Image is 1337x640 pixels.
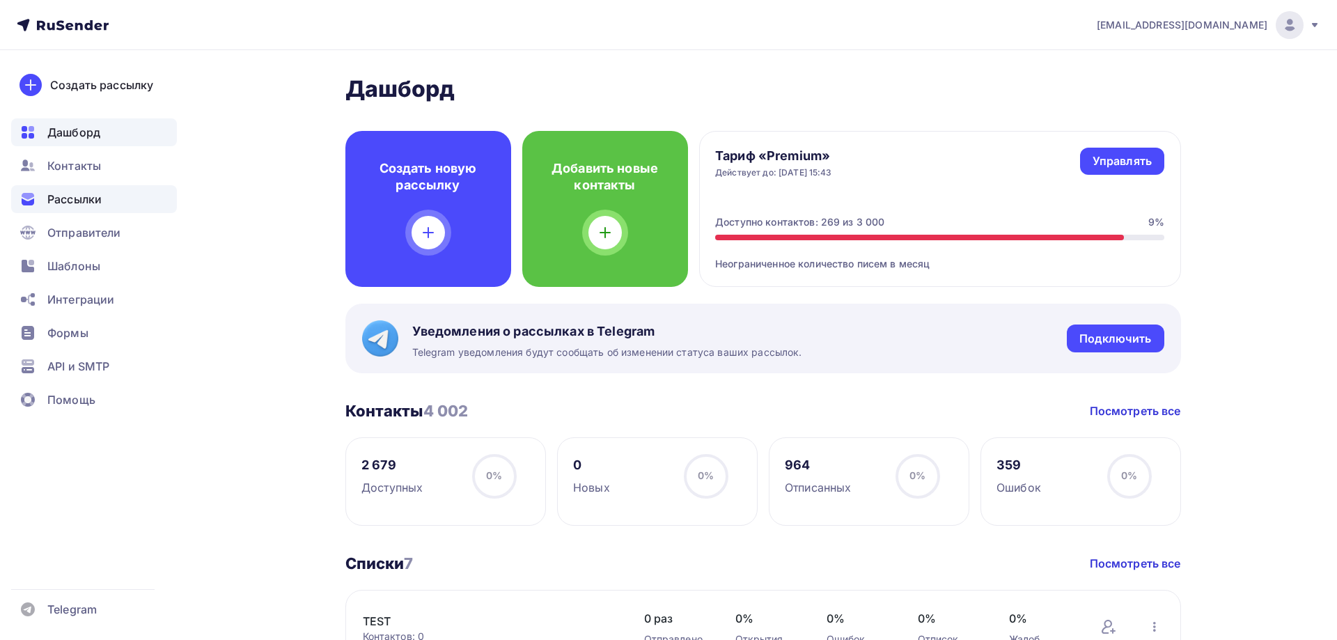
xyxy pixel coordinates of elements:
[1090,403,1181,419] a: Посмотреть все
[47,291,114,308] span: Интеграции
[486,469,502,481] span: 0%
[827,610,890,627] span: 0%
[361,479,423,496] div: Доступных
[996,479,1041,496] div: Ошибок
[715,148,832,164] h4: Тариф «Premium»
[47,157,101,174] span: Контакты
[545,160,666,194] h4: Добавить новые контакты
[47,325,88,341] span: Формы
[909,469,925,481] span: 0%
[363,613,600,630] a: TEST
[785,457,851,474] div: 964
[785,479,851,496] div: Отписанных
[11,152,177,180] a: Контакты
[1097,11,1320,39] a: [EMAIL_ADDRESS][DOMAIN_NAME]
[345,401,469,421] h3: Контакты
[715,240,1164,271] div: Неограниченное количество писем в месяц
[412,323,802,340] span: Уведомления о рассылках в Telegram
[47,391,95,408] span: Помощь
[345,554,414,573] h3: Списки
[1097,18,1267,32] span: [EMAIL_ADDRESS][DOMAIN_NAME]
[47,601,97,618] span: Telegram
[345,75,1181,103] h2: Дашборд
[11,252,177,280] a: Шаблоны
[11,319,177,347] a: Формы
[918,610,981,627] span: 0%
[698,469,714,481] span: 0%
[47,191,102,208] span: Рассылки
[11,185,177,213] a: Рассылки
[423,402,469,420] span: 4 002
[644,610,707,627] span: 0 раз
[996,457,1041,474] div: 359
[47,124,100,141] span: Дашборд
[11,118,177,146] a: Дашборд
[1121,469,1137,481] span: 0%
[404,554,413,572] span: 7
[11,219,177,247] a: Отправители
[1093,153,1152,169] div: Управлять
[735,610,799,627] span: 0%
[1079,331,1151,347] div: Подключить
[1148,215,1164,229] div: 9%
[715,215,884,229] div: Доступно контактов: 269 из 3 000
[1090,555,1181,572] a: Посмотреть все
[573,457,610,474] div: 0
[715,167,832,178] div: Действует до: [DATE] 15:43
[368,160,489,194] h4: Создать новую рассылку
[361,457,423,474] div: 2 679
[47,258,100,274] span: Шаблоны
[50,77,153,93] div: Создать рассылку
[47,224,121,241] span: Отправители
[47,358,109,375] span: API и SMTP
[412,345,802,359] span: Telegram уведомления будут сообщать об изменении статуса ваших рассылок.
[573,479,610,496] div: Новых
[1009,610,1072,627] span: 0%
